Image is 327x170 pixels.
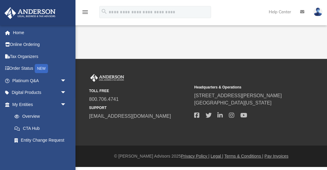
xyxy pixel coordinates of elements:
small: SUPPORT [89,105,190,111]
small: Headquarters & Operations [194,85,295,90]
a: CTA Hub [8,122,75,134]
div: NEW [35,64,48,73]
span: arrow_drop_down [60,98,72,111]
i: menu [82,8,89,16]
small: TOLL FREE [89,88,190,94]
a: Order StatusNEW [4,63,75,75]
img: Anderson Advisors Platinum Portal [89,74,125,82]
a: Digital Productsarrow_drop_down [4,87,75,99]
span: arrow_drop_down [60,75,72,87]
a: Privacy Policy | [181,154,210,159]
a: Platinum Q&Aarrow_drop_down [4,75,75,87]
a: [GEOGRAPHIC_DATA][US_STATE] [194,100,271,105]
img: Anderson Advisors Platinum Portal [3,7,57,19]
a: [EMAIL_ADDRESS][DOMAIN_NAME] [89,114,171,119]
i: search [101,8,107,15]
a: My Entitiesarrow_drop_down [4,98,75,111]
img: User Pic [313,8,322,16]
a: Online Ordering [4,39,75,51]
a: Entity Change Request [8,134,75,146]
a: Terms & Conditions | [224,154,263,159]
a: Home [4,27,75,39]
div: © [PERSON_NAME] Advisors 2025 [75,153,327,159]
a: Tax Organizers [4,50,75,63]
a: [STREET_ADDRESS][PERSON_NAME] [194,93,282,98]
a: Legal | [211,154,223,159]
a: Binder Walkthrough [8,146,75,158]
a: Pay Invoices [264,154,288,159]
a: Overview [8,111,75,123]
a: menu [82,11,89,16]
a: 800.706.4741 [89,97,119,102]
span: arrow_drop_down [60,87,72,99]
